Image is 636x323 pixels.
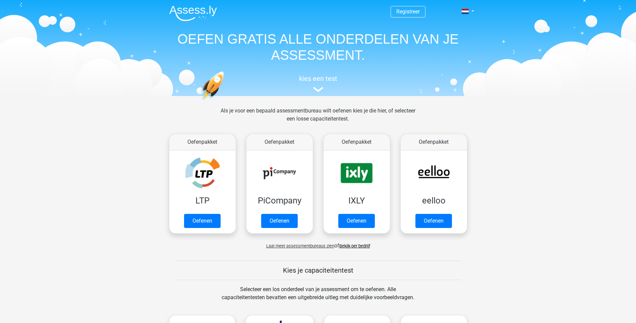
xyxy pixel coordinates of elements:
[175,266,461,274] h5: Kies je capaciteitentest
[164,75,472,92] a: kies een test
[266,243,334,248] span: Laat meer assessmentbureaus zien
[184,214,221,228] a: Oefenen
[261,214,298,228] a: Oefenen
[313,87,323,92] img: assessment
[396,8,420,15] a: Registreer
[169,5,217,21] img: Assessly
[201,71,250,132] img: oefenen
[415,214,452,228] a: Oefenen
[215,285,421,310] div: Selecteer een los onderdeel van je assessment om te oefenen. Alle capaciteitentesten bevatten een...
[164,31,472,63] h1: OEFEN GRATIS ALLE ONDERDELEN VAN JE ASSESSMENT.
[164,75,472,83] h5: kies een test
[338,214,375,228] a: Oefenen
[164,236,472,250] div: of
[215,107,421,131] div: Als je voor een bepaald assessmentbureau wilt oefenen kies je die hier, of selecteer een losse ca...
[339,243,370,248] a: Bekijk per bedrijf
